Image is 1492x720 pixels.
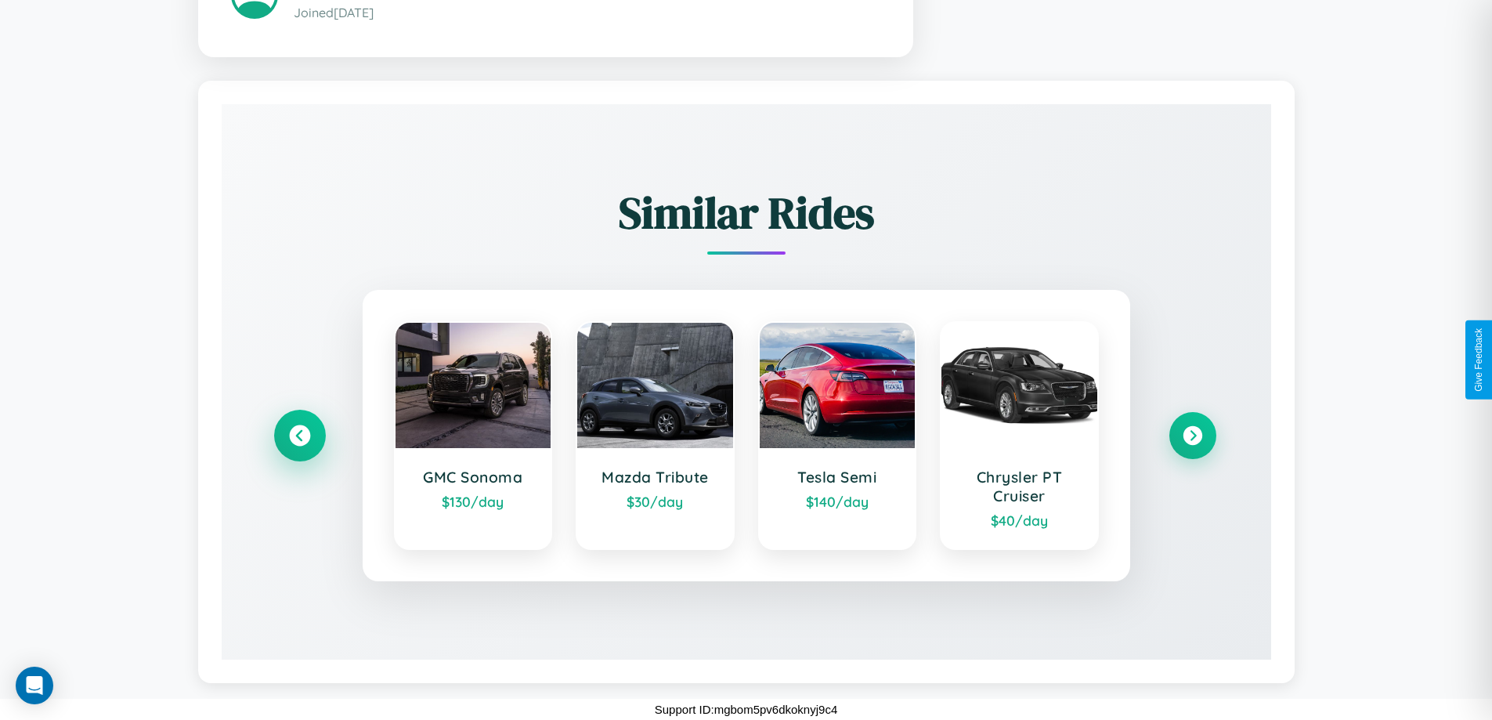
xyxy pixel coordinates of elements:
div: Give Feedback [1473,328,1484,392]
a: GMC Sonoma$130/day [394,321,553,550]
a: Tesla Semi$140/day [758,321,917,550]
div: $ 130 /day [411,493,536,510]
h3: Mazda Tribute [593,468,717,487]
div: $ 40 /day [957,512,1082,529]
h2: Similar Rides [276,183,1216,243]
div: $ 140 /day [775,493,900,510]
p: Joined [DATE] [294,2,880,24]
h3: Tesla Semi [775,468,900,487]
h3: GMC Sonoma [411,468,536,487]
h3: Chrysler PT Cruiser [957,468,1082,505]
div: Open Intercom Messenger [16,667,53,704]
p: Support ID: mgbom5pv6dkoknyj9c4 [655,699,837,720]
a: Mazda Tribute$30/day [576,321,735,550]
div: $ 30 /day [593,493,717,510]
a: Chrysler PT Cruiser$40/day [940,321,1099,550]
